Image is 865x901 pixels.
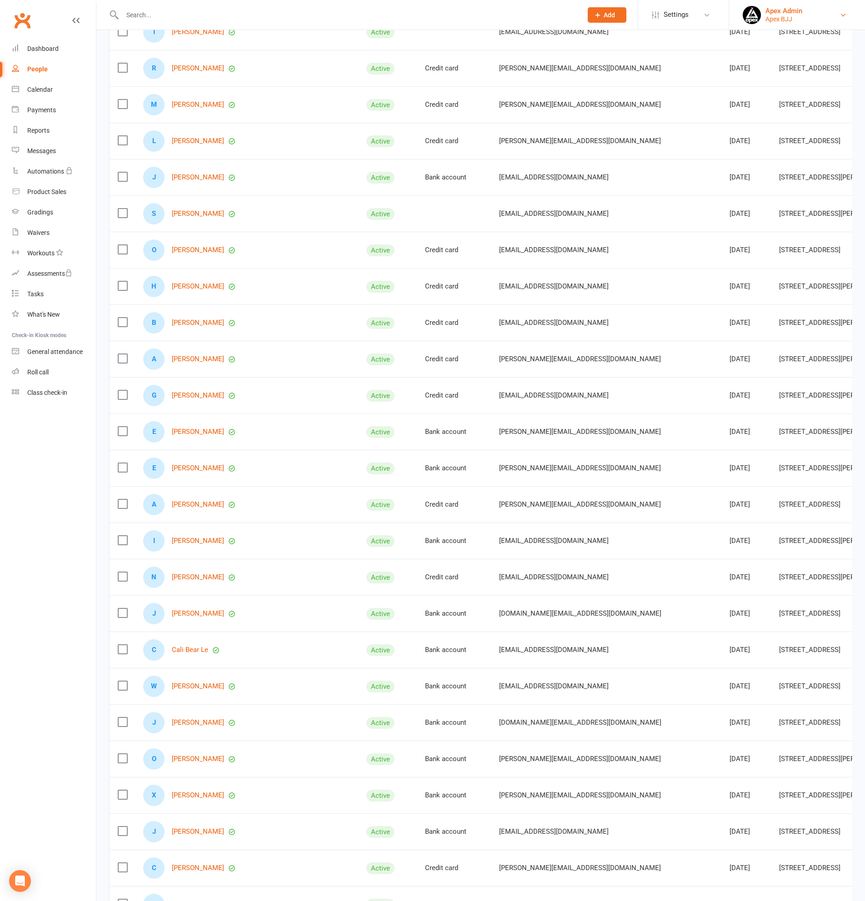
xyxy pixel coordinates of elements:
[664,5,689,25] span: Settings
[499,96,661,113] span: [PERSON_NAME][EMAIL_ADDRESS][DOMAIN_NAME]
[172,174,224,181] a: [PERSON_NAME]
[172,610,224,617] a: [PERSON_NAME]
[425,682,483,690] div: Bank account
[425,610,483,617] div: Bank account
[425,174,483,181] div: Bank account
[172,319,224,327] a: [PERSON_NAME]
[27,348,83,355] div: General attendance
[499,677,609,695] span: [EMAIL_ADDRESS][DOMAIN_NAME]
[425,355,483,363] div: Credit card
[27,209,53,216] div: Gradings
[172,864,224,872] a: [PERSON_NAME]
[143,385,165,406] div: Gabriel
[27,86,53,93] div: Calendar
[143,94,165,115] div: Marco
[12,284,96,304] a: Tasks
[12,264,96,284] a: Assessments
[425,319,483,327] div: Credit card
[172,210,224,218] a: [PERSON_NAME]
[730,864,763,872] div: [DATE]
[27,311,60,318] div: What's New
[425,464,483,472] div: Bank account
[366,99,395,111] div: Active
[27,389,67,396] div: Class check-in
[172,428,224,436] a: [PERSON_NAME]
[143,712,165,733] div: Jordan
[499,714,661,731] span: [DOMAIN_NAME][EMAIL_ADDRESS][DOMAIN_NAME]
[730,428,763,436] div: [DATE]
[172,137,224,145] a: [PERSON_NAME]
[12,80,96,100] a: Calendar
[425,537,483,545] div: Bank account
[12,120,96,141] a: Reports
[12,182,96,202] a: Product Sales
[143,348,165,370] div: Azalea
[730,246,763,254] div: [DATE]
[9,870,31,892] div: Open Intercom Messenger
[27,290,44,298] div: Tasks
[730,573,763,581] div: [DATE]
[425,101,483,109] div: Credit card
[143,857,165,879] div: Christopher
[499,459,661,477] span: [PERSON_NAME][EMAIL_ADDRESS][DOMAIN_NAME]
[499,314,609,331] span: [EMAIL_ADDRESS][DOMAIN_NAME]
[730,283,763,290] div: [DATE]
[730,101,763,109] div: [DATE]
[27,127,50,134] div: Reports
[425,501,483,508] div: Credit card
[425,828,483,836] div: Bank account
[172,501,224,508] a: [PERSON_NAME]
[12,223,96,243] a: Waivers
[499,859,661,876] span: [PERSON_NAME][EMAIL_ADDRESS][DOMAIN_NAME]
[366,753,395,765] div: Active
[172,392,224,399] a: [PERSON_NAME]
[366,862,395,874] div: Active
[730,65,763,72] div: [DATE]
[143,21,165,43] div: Ilijah
[172,65,224,72] a: [PERSON_NAME]
[499,568,609,586] span: [EMAIL_ADDRESS][DOMAIN_NAME]
[172,464,224,472] a: [PERSON_NAME]
[172,719,224,727] a: [PERSON_NAME]
[730,719,763,727] div: [DATE]
[366,317,395,329] div: Active
[172,355,224,363] a: [PERSON_NAME]
[366,244,395,256] div: Active
[366,463,395,474] div: Active
[27,249,55,257] div: Workouts
[730,828,763,836] div: [DATE]
[143,530,165,552] div: Isaiah
[366,208,395,220] div: Active
[366,281,395,293] div: Active
[499,387,609,404] span: [EMAIL_ADDRESS][DOMAIN_NAME]
[172,537,224,545] a: [PERSON_NAME]
[730,791,763,799] div: [DATE]
[172,646,208,654] a: Cali Bear Le
[143,494,165,515] div: Andrew
[425,646,483,654] div: Bank account
[499,205,609,222] span: [EMAIL_ADDRESS][DOMAIN_NAME]
[765,15,802,23] div: Apex BJJ
[143,603,165,624] div: James
[366,681,395,692] div: Active
[12,304,96,325] a: What's New
[499,496,661,513] span: [PERSON_NAME][EMAIL_ADDRESS][DOMAIN_NAME]
[499,787,661,804] span: [PERSON_NAME][EMAIL_ADDRESS][DOMAIN_NAME]
[143,748,165,770] div: Oliver
[730,137,763,145] div: [DATE]
[366,608,395,620] div: Active
[730,755,763,763] div: [DATE]
[27,188,66,195] div: Product Sales
[425,428,483,436] div: Bank account
[765,7,802,15] div: Apex Admin
[366,717,395,729] div: Active
[366,26,395,38] div: Active
[143,130,165,152] div: Linda
[425,137,483,145] div: Credit card
[588,7,626,23] button: Add
[172,101,224,109] a: [PERSON_NAME]
[366,390,395,402] div: Active
[12,100,96,120] a: Payments
[172,755,224,763] a: [PERSON_NAME]
[27,45,59,52] div: Dashboard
